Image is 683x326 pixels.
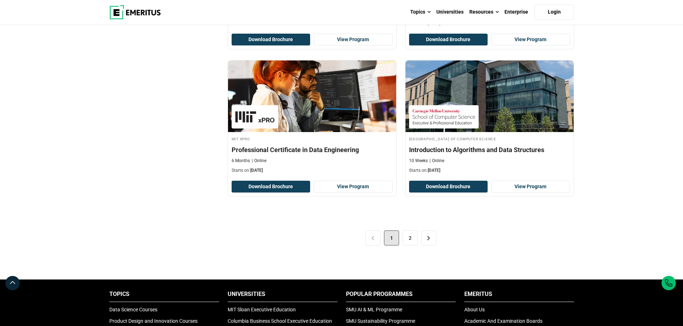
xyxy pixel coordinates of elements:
[252,158,266,164] p: Online
[409,136,570,142] h4: [GEOGRAPHIC_DATA] of Computer Science
[464,318,542,324] a: Academic And Examination Boards
[228,60,396,132] img: Professional Certificate in Data Engineering | Online Data Science and Analytics Course
[413,109,475,125] img: Carnegie Mellon University School of Computer Science
[409,34,488,46] button: Download Brochure
[250,168,263,173] span: [DATE]
[405,60,574,177] a: Coding Course by Carnegie Mellon University School of Computer Science - March 12, 2026 Carnegie ...
[314,181,393,193] a: View Program
[409,158,428,164] p: 10 Weeks
[228,307,296,312] a: MIT Sloan Executive Education
[228,60,396,177] a: Data Science and Analytics Course by MIT xPRO - September 4, 2025 MIT xPRO MIT xPRO Professional ...
[409,145,570,154] h4: Introduction to Algorithms and Data Structures
[109,318,198,324] a: Product Design and Innovation Courses
[314,34,393,46] a: View Program
[421,230,436,245] a: >
[232,145,393,154] h4: Professional Certificate in Data Engineering
[232,34,310,46] button: Download Brochure
[228,318,332,324] a: Columbia Business School Executive Education
[430,158,444,164] p: Online
[232,167,393,174] p: Starts on:
[235,109,275,125] img: MIT xPRO
[346,318,415,324] a: SMU Sustainability Programme
[428,21,440,26] span: [DATE]
[109,307,157,312] a: Data Science Courses
[232,136,393,142] h4: MIT xPRO
[232,181,310,193] button: Download Brochure
[409,167,570,174] p: Starts on:
[491,34,570,46] a: View Program
[409,181,488,193] button: Download Brochure
[232,158,250,164] p: 6 Months
[384,230,399,245] span: 1
[491,181,570,193] a: View Program
[535,5,574,20] a: Login
[464,307,485,312] a: About Us
[405,60,574,132] img: Introduction to Algorithms and Data Structures | Online Coding Course
[403,230,418,245] a: 2
[428,168,440,173] span: [DATE]
[346,307,402,312] a: SMU AI & ML Programme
